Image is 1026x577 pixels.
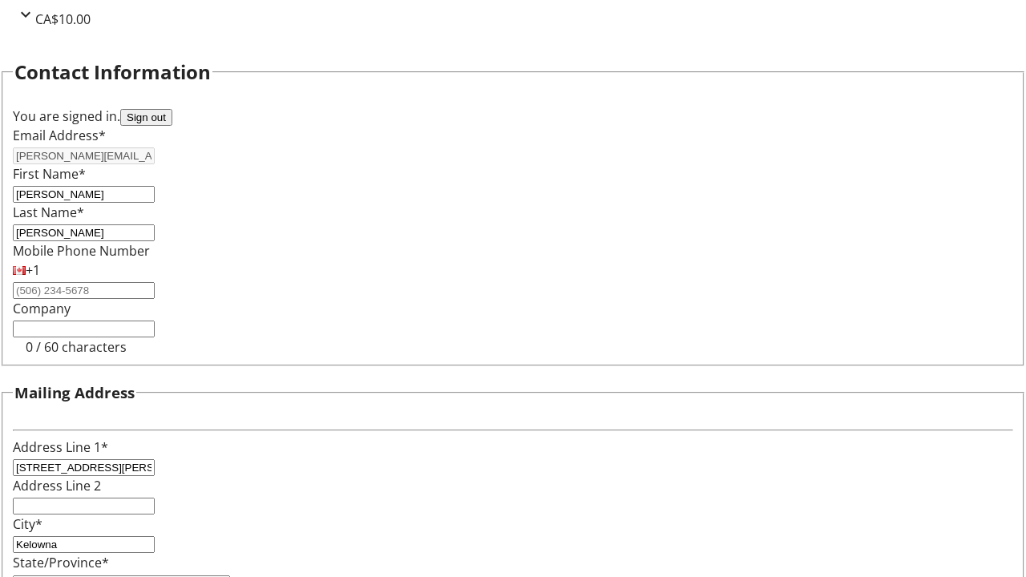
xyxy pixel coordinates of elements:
[13,536,155,553] input: City
[14,381,135,404] h3: Mailing Address
[13,554,109,571] label: State/Province*
[13,282,155,299] input: (506) 234-5678
[13,107,1013,126] div: You are signed in.
[14,58,211,87] h2: Contact Information
[13,127,106,144] label: Email Address*
[120,109,172,126] button: Sign out
[13,459,155,476] input: Address
[13,515,42,533] label: City*
[35,10,91,28] span: CA$10.00
[13,242,150,260] label: Mobile Phone Number
[13,438,108,456] label: Address Line 1*
[26,338,127,356] tr-character-limit: 0 / 60 characters
[13,165,86,183] label: First Name*
[13,300,71,317] label: Company
[13,204,84,221] label: Last Name*
[13,477,101,494] label: Address Line 2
